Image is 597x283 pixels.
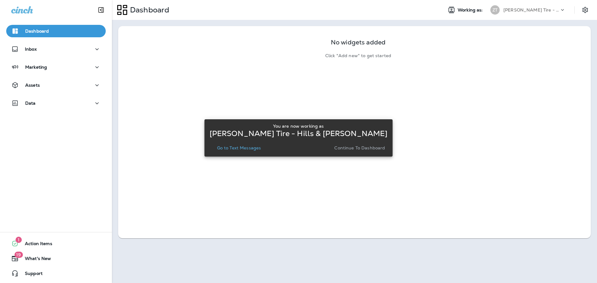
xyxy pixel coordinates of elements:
[127,5,169,15] p: Dashboard
[6,237,106,250] button: 1Action Items
[6,97,106,109] button: Data
[25,101,36,106] p: Data
[14,252,23,258] span: 19
[6,43,106,55] button: Inbox
[273,124,324,129] p: You are now working as
[92,4,110,16] button: Collapse Sidebar
[6,61,106,73] button: Marketing
[6,252,106,265] button: 19What's New
[217,145,261,150] p: Go to Text Messages
[580,4,591,16] button: Settings
[334,145,385,150] p: Continue to Dashboard
[25,83,40,88] p: Assets
[210,131,388,136] p: [PERSON_NAME] Tire - Hills & [PERSON_NAME]
[6,79,106,91] button: Assets
[19,256,51,263] span: What's New
[6,25,106,37] button: Dashboard
[25,65,47,70] p: Marketing
[332,144,387,152] button: Continue to Dashboard
[25,47,37,52] p: Inbox
[503,7,559,12] p: [PERSON_NAME] Tire - Hills & [PERSON_NAME]
[6,267,106,280] button: Support
[16,237,22,243] span: 1
[215,144,264,152] button: Go to Text Messages
[25,29,49,34] p: Dashboard
[19,241,52,249] span: Action Items
[490,5,500,15] div: ZT
[458,7,484,13] span: Working as:
[19,271,43,278] span: Support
